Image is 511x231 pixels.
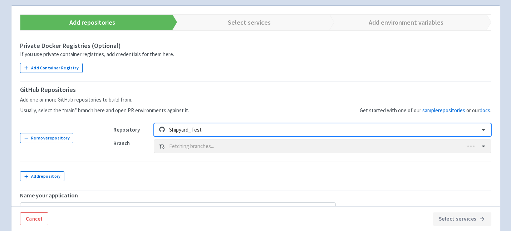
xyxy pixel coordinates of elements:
[20,63,83,73] button: Add Container Registry
[20,42,491,49] h4: Private Docker Registries (Optional)
[20,133,74,143] button: Removerepository
[113,140,130,147] strong: Branch
[20,85,76,94] strong: GitHub Repositories
[166,15,323,30] a: Select services
[10,15,167,30] a: Add repositories
[323,15,480,30] a: Add environment variables
[480,107,490,114] a: docs
[20,96,189,104] p: Add one or more GitHub repositories to build from.
[422,107,465,114] a: samplerepositories
[113,126,140,133] strong: Repository
[360,107,491,115] p: Get started with one of our or our .
[20,212,48,225] a: Cancel
[20,192,491,199] h5: Name your application
[20,107,189,115] p: Usually, select the “main” branch here and open PR environments against it.
[20,50,491,59] div: If you use private container registries, add credentials for them here.
[20,171,65,181] button: Addrepository
[433,212,491,225] button: Select services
